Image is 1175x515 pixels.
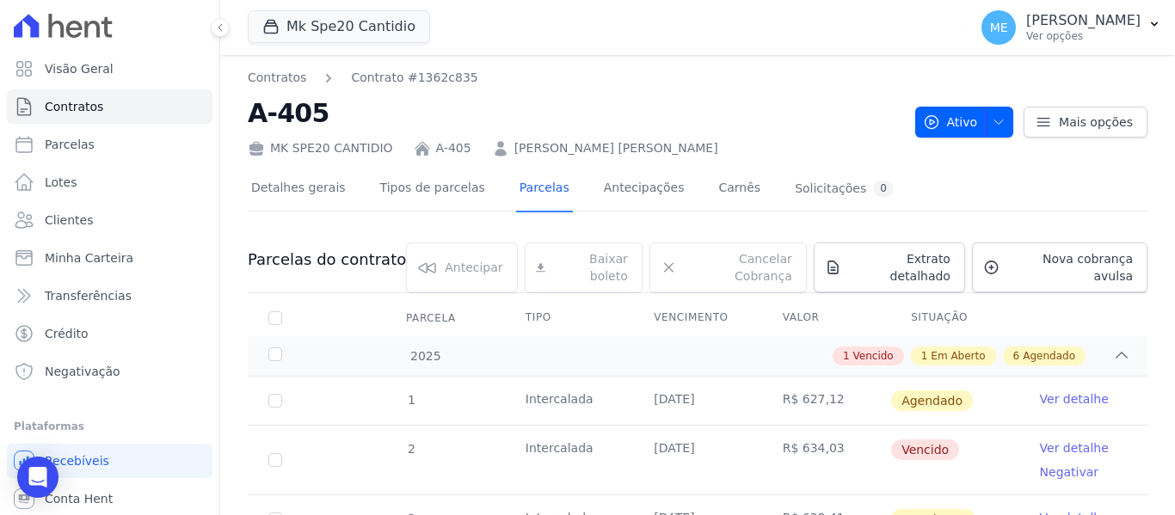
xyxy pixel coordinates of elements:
span: Vencido [853,348,894,364]
td: [DATE] [633,426,761,494]
a: Minha Carteira [7,241,212,275]
a: Ver detalhe [1040,439,1109,457]
span: Parcelas [45,136,95,153]
th: Vencimento [633,300,761,336]
a: Visão Geral [7,52,212,86]
span: Vencido [891,439,959,460]
td: [DATE] [633,377,761,425]
a: Detalhes gerais [248,167,349,212]
p: Ver opções [1026,29,1141,43]
span: ME [990,21,1008,34]
div: Open Intercom Messenger [17,457,58,498]
div: 0 [873,181,894,197]
a: Negativação [7,354,212,389]
span: 1 [843,348,850,364]
a: Crédito [7,316,212,351]
button: ME [PERSON_NAME] Ver opções [968,3,1175,52]
nav: Breadcrumb [248,69,478,87]
a: Contratos [248,69,306,87]
th: Situação [890,300,1018,336]
input: default [268,394,282,408]
span: Minha Carteira [45,249,133,267]
span: Agendado [1023,348,1075,364]
span: 2 [406,442,415,456]
a: Solicitações0 [791,167,897,212]
span: Em Aberto [931,348,985,364]
th: Valor [762,300,890,336]
span: Contratos [45,98,103,115]
td: R$ 627,12 [762,377,890,425]
div: Solicitações [795,181,894,197]
a: Parcelas [516,167,573,212]
a: Ver detalhe [1040,390,1109,408]
td: Intercalada [505,377,633,425]
a: Tipos de parcelas [377,167,489,212]
h3: Parcelas do contrato [248,249,406,270]
span: Ativo [923,107,978,138]
span: Conta Hent [45,490,113,507]
a: Contrato #1362c835 [351,69,477,87]
span: 6 [1013,348,1020,364]
a: Negativar [1040,465,1099,479]
nav: Breadcrumb [248,69,901,87]
span: Crédito [45,325,89,342]
a: Recebíveis [7,444,212,478]
td: R$ 634,03 [762,426,890,494]
span: Nova cobrança avulsa [1006,250,1133,285]
a: Transferências [7,279,212,313]
td: Intercalada [505,426,633,494]
th: Tipo [505,300,633,336]
button: Mk Spe20 Cantidio [248,10,430,43]
h2: A-405 [248,94,901,132]
span: Extrato detalhado [848,250,950,285]
span: Transferências [45,287,132,304]
p: [PERSON_NAME] [1026,12,1141,29]
span: Visão Geral [45,60,114,77]
a: [PERSON_NAME] [PERSON_NAME] [514,139,718,157]
div: Parcela [385,301,477,335]
a: Nova cobrança avulsa [972,242,1147,292]
a: Antecipações [600,167,688,212]
a: Mais opções [1024,107,1147,138]
a: Extrato detalhado [814,242,965,292]
div: Plataformas [14,416,206,437]
a: A-405 [436,139,471,157]
span: Negativação [45,363,120,380]
a: Clientes [7,203,212,237]
span: Clientes [45,212,93,229]
span: Agendado [891,390,973,411]
div: MK SPE20 CANTIDIO [248,139,393,157]
a: Contratos [7,89,212,124]
span: 1 [921,348,928,364]
a: Parcelas [7,127,212,162]
span: 1 [406,393,415,407]
a: Carnês [715,167,764,212]
span: Mais opções [1059,113,1133,131]
input: default [268,453,282,467]
span: Lotes [45,174,77,191]
button: Ativo [915,107,1014,138]
span: Recebíveis [45,452,109,469]
a: Lotes [7,165,212,199]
